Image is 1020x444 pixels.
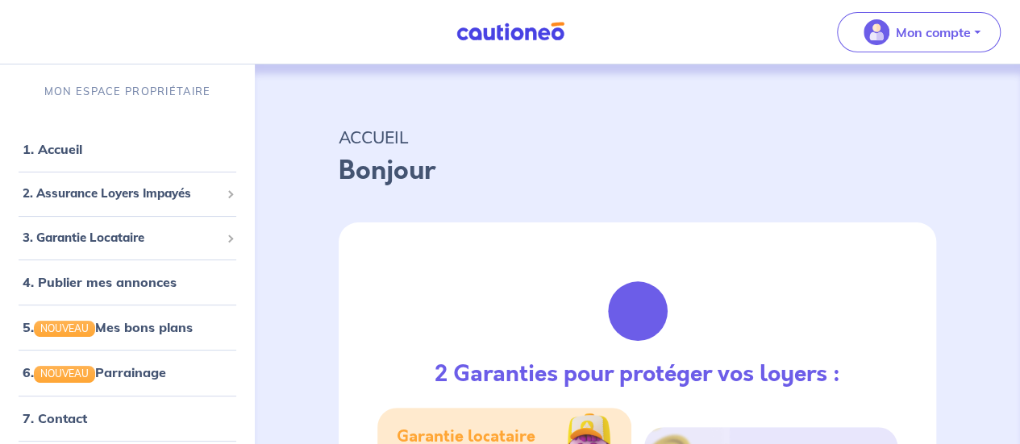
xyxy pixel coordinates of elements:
[23,141,82,157] a: 1. Accueil
[23,185,220,203] span: 2. Assurance Loyers Impayés
[23,274,177,290] a: 4. Publier mes annonces
[837,12,1001,52] button: illu_account_valid_menu.svgMon compte
[6,133,248,165] div: 1. Accueil
[594,268,681,355] img: justif-loupe
[339,151,936,190] p: Bonjour
[450,22,571,42] img: Cautioneo
[23,364,166,380] a: 6.NOUVEAUParrainage
[23,229,220,247] span: 3. Garantie Locataire
[435,361,840,388] h3: 2 Garanties pour protéger vos loyers :
[6,222,248,254] div: 3. Garantie Locataire
[6,266,248,298] div: 4. Publier mes annonces
[6,311,248,343] div: 5.NOUVEAUMes bons plans
[896,23,971,42] p: Mon compte
[6,402,248,434] div: 7. Contact
[6,356,248,388] div: 6.NOUVEAUParrainage
[864,19,889,45] img: illu_account_valid_menu.svg
[23,319,193,335] a: 5.NOUVEAUMes bons plans
[6,178,248,210] div: 2. Assurance Loyers Impayés
[339,122,936,151] p: ACCUEIL
[23,410,87,426] a: 7. Contact
[44,84,210,99] p: MON ESPACE PROPRIÉTAIRE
